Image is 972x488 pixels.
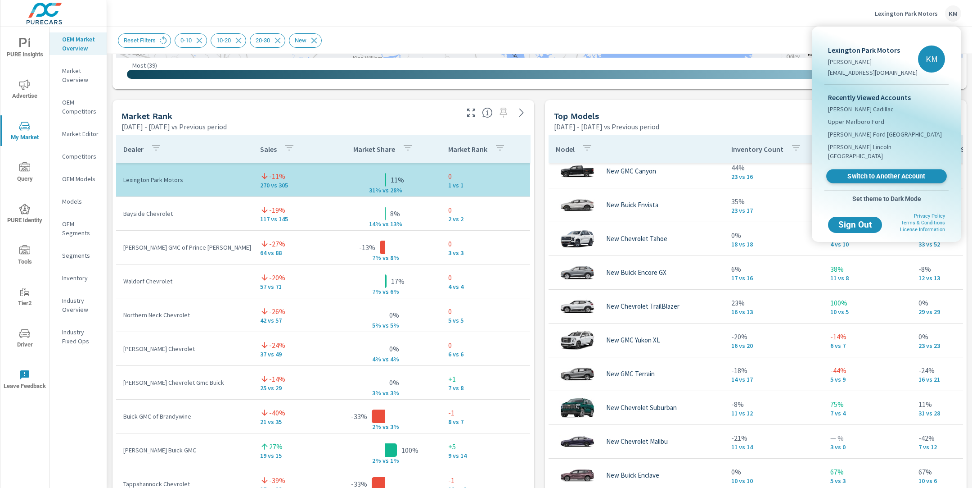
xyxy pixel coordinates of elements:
span: [PERSON_NAME] Ford [GEOGRAPHIC_DATA] [828,130,942,139]
span: Upper Marlboro Ford [828,117,884,126]
p: [EMAIL_ADDRESS][DOMAIN_NAME] [828,68,918,77]
button: Sign Out [828,217,882,233]
div: KM [918,46,945,73]
span: Switch to Another Account [831,172,941,181]
span: [PERSON_NAME] Lincoln [GEOGRAPHIC_DATA] [828,142,945,160]
span: Set theme to Dark Mode [828,195,945,203]
span: [PERSON_NAME] Cadillac [828,105,894,114]
a: License Information [900,227,945,233]
span: Sign Out [835,221,875,229]
p: [PERSON_NAME] [828,57,918,66]
a: Switch to Another Account [826,169,947,183]
button: Set theme to Dark Mode [824,191,949,207]
p: Lexington Park Motors [828,45,918,55]
p: Recently Viewed Accounts [828,92,945,103]
a: Privacy Policy [914,213,945,219]
a: Terms & Conditions [901,220,945,226]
